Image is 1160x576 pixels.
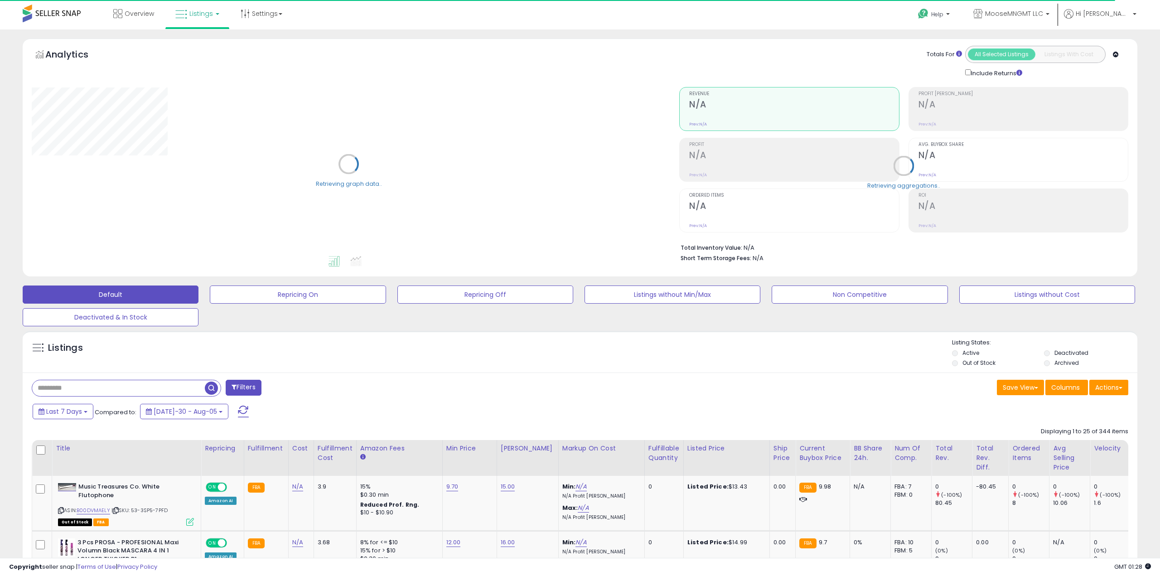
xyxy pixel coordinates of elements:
[772,286,947,304] button: Non Competitive
[1012,547,1025,554] small: (0%)
[687,444,766,453] div: Listed Price
[562,482,576,491] b: Min:
[292,538,303,547] a: N/A
[935,555,972,563] div: 0
[687,483,763,491] div: $13.43
[773,483,788,491] div: 0.00
[1053,444,1086,472] div: Avg Selling Price
[1094,538,1131,547] div: 0
[894,547,924,555] div: FBM: 5
[562,493,638,499] p: N/A Profit [PERSON_NAME]
[819,482,831,491] span: 9.98
[226,380,261,396] button: Filters
[918,8,929,19] i: Get Help
[9,562,42,571] strong: Copyright
[585,286,760,304] button: Listings without Min/Max
[773,538,788,547] div: 0.00
[894,538,924,547] div: FBA: 10
[952,339,1137,347] p: Listing States:
[111,507,168,514] span: | SKU: 53-3SP5-7PFD
[687,538,729,547] b: Listed Price:
[95,408,136,416] span: Compared to:
[77,507,110,514] a: B00DVMAELY
[1012,483,1049,491] div: 0
[1051,383,1080,392] span: Columns
[799,444,846,463] div: Current Buybox Price
[446,482,459,491] a: 9.70
[1094,547,1107,554] small: (0%)
[578,503,589,513] a: N/A
[318,538,349,547] div: 3.68
[935,547,948,554] small: (0%)
[854,444,887,463] div: BB Share 24h.
[58,538,75,557] img: 41aCPmY015L._SL40_.jpg
[558,440,644,476] th: The percentage added to the cost of goods (COGS) that forms the calculator for Min & Max prices.
[117,562,157,571] a: Privacy Policy
[360,483,435,491] div: 15%
[1045,380,1088,395] button: Columns
[360,547,435,555] div: 15% for > $10
[1094,555,1131,563] div: 0
[976,483,1001,491] div: -80.45
[56,444,197,453] div: Title
[562,503,578,512] b: Max:
[78,483,188,502] b: Music Treasures Co. White Flutophone
[93,518,109,526] span: FBA
[997,380,1044,395] button: Save View
[867,181,940,189] div: Retrieving aggregations..
[976,444,1005,472] div: Total Rev. Diff.
[959,286,1135,304] button: Listings without Cost
[446,538,461,547] a: 12.00
[207,539,218,547] span: ON
[226,484,240,491] span: OFF
[799,538,816,548] small: FBA
[985,9,1043,18] span: MooseMNGMT LLC
[894,491,924,499] div: FBM: 0
[397,286,573,304] button: Repricing Off
[1053,538,1083,547] div: N/A
[575,482,586,491] a: N/A
[1100,491,1121,499] small: (-100%)
[1089,380,1128,395] button: Actions
[58,483,76,491] img: 31OY4DjPshL._SL40_.jpg
[962,349,979,357] label: Active
[360,491,435,499] div: $0.30 min
[1114,562,1151,571] span: 2025-08-13 01:28 GMT
[648,444,680,463] div: Fulfillable Quantity
[501,482,515,491] a: 15.00
[23,308,198,326] button: Deactivated & In Stock
[854,483,884,491] div: N/A
[45,48,106,63] h5: Analytics
[140,404,228,419] button: [DATE]-30 - Aug-05
[48,342,83,354] h5: Listings
[562,514,638,521] p: N/A Profit [PERSON_NAME]
[935,538,972,547] div: 0
[1053,499,1090,507] div: 10.06
[1054,359,1079,367] label: Archived
[292,482,303,491] a: N/A
[575,538,586,547] a: N/A
[687,482,729,491] b: Listed Price:
[360,509,435,517] div: $10 - $10.90
[58,483,194,525] div: ASIN:
[316,179,382,188] div: Retrieving graph data..
[58,518,92,526] span: All listings that are currently out of stock and unavailable for purchase on Amazon
[210,286,386,304] button: Repricing On
[446,444,493,453] div: Min Price
[1012,499,1049,507] div: 8
[962,359,996,367] label: Out of Stock
[23,286,198,304] button: Default
[46,407,82,416] span: Last 7 Days
[562,549,638,555] p: N/A Profit [PERSON_NAME]
[935,444,968,463] div: Total Rev.
[1076,9,1130,18] span: Hi [PERSON_NAME]
[1012,555,1049,563] div: 0
[77,562,116,571] a: Terms of Use
[360,538,435,547] div: 8% for <= $10
[360,555,435,563] div: $0.30 min
[1094,499,1131,507] div: 1.6
[292,444,310,453] div: Cost
[1041,427,1128,436] div: Displaying 1 to 25 of 344 items
[931,10,943,18] span: Help
[189,9,213,18] span: Listings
